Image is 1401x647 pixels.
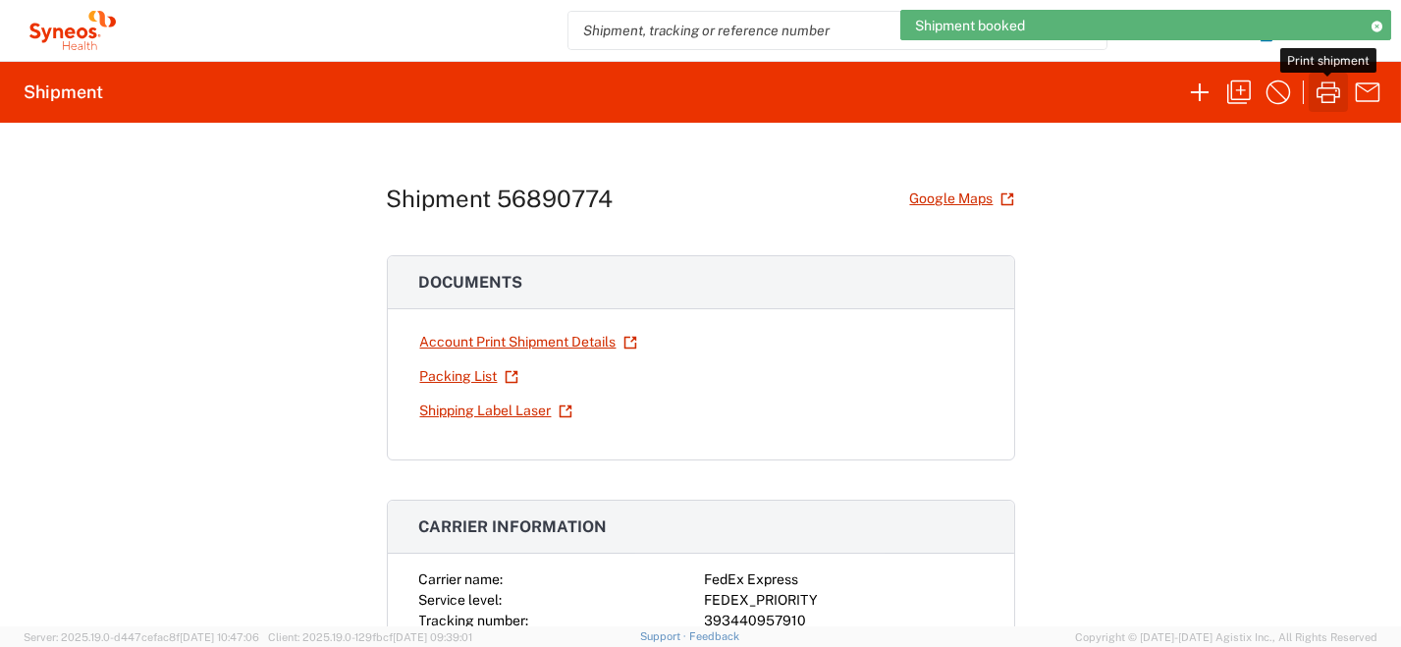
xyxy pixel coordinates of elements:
input: Shipment, tracking or reference number [568,12,1077,49]
h1: Shipment 56890774 [387,185,614,213]
span: Service level: [419,592,503,608]
span: Shipment booked [915,17,1025,34]
h2: Shipment [24,81,103,104]
a: Google Maps [909,182,1015,216]
span: [DATE] 10:47:06 [180,631,259,643]
span: Tracking number: [419,613,529,628]
div: FEDEX_PRIORITY [705,590,983,611]
span: Documents [419,273,523,292]
span: Copyright © [DATE]-[DATE] Agistix Inc., All Rights Reserved [1075,628,1377,646]
a: Account Print Shipment Details [419,325,638,359]
div: 393440957910 [705,611,983,631]
span: [DATE] 09:39:01 [393,631,472,643]
a: Packing List [419,359,519,394]
a: Shipping Label Laser [419,394,573,428]
a: Support [640,630,689,642]
span: Client: 2025.19.0-129fbcf [268,631,472,643]
a: Feedback [689,630,739,642]
span: Carrier name: [419,571,504,587]
span: Server: 2025.19.0-d447cefac8f [24,631,259,643]
div: FedEx Express [705,569,983,590]
span: Carrier information [419,517,608,536]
